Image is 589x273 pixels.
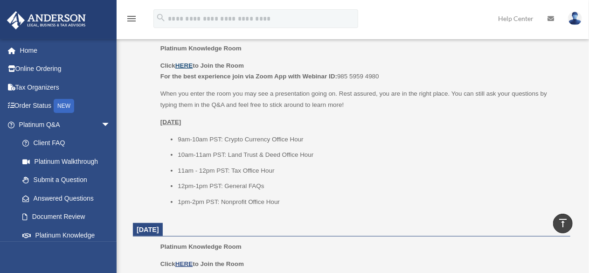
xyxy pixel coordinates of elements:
a: HERE [175,260,193,267]
i: menu [126,13,137,24]
div: NEW [54,99,74,113]
p: 985 5959 4980 [160,60,564,82]
a: Tax Organizers [7,78,125,97]
li: 11am - 12pm PST: Tax Office Hour [178,165,564,176]
b: Click to Join the Room [160,260,244,267]
a: menu [126,16,137,24]
img: Anderson Advisors Platinum Portal [4,11,89,29]
li: 10am-11am PST: Land Trust & Deed Office Hour [178,149,564,161]
a: HERE [175,62,193,69]
p: When you enter the room you may see a presentation going on. Rest assured, you are in the right p... [160,88,564,110]
a: Document Review [13,208,125,226]
li: 9am-10am PST: Crypto Currency Office Hour [178,134,564,145]
a: Order StatusNEW [7,97,125,116]
u: [DATE] [160,119,181,126]
b: For the best experience join via Zoom App with Webinar ID: [160,73,337,80]
span: arrow_drop_down [101,115,120,134]
a: Answered Questions [13,189,125,208]
a: Platinum Knowledge Room [13,226,120,256]
a: Client FAQ [13,134,125,153]
span: [DATE] [137,226,159,233]
a: Home [7,41,125,60]
a: Online Ordering [7,60,125,78]
span: Platinum Knowledge Room [160,243,242,250]
a: vertical_align_top [553,214,573,233]
a: Platinum Walkthrough [13,152,125,171]
li: 1pm-2pm PST: Nonprofit Office Hour [178,196,564,208]
a: Submit a Question [13,171,125,189]
img: User Pic [568,12,582,25]
a: Platinum Q&Aarrow_drop_down [7,115,125,134]
i: vertical_align_top [557,217,568,229]
i: search [156,13,166,23]
span: Platinum Knowledge Room [160,45,242,52]
li: 12pm-1pm PST: General FAQs [178,181,564,192]
b: Click to Join the Room [160,62,244,69]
